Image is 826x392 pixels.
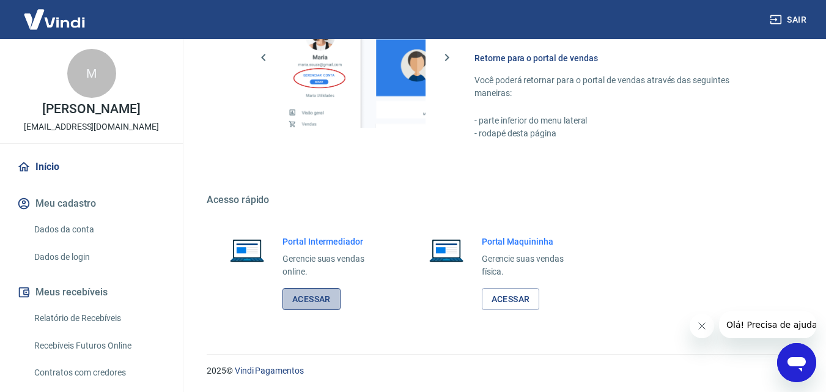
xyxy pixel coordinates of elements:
[777,343,816,382] iframe: Botão para abrir a janela de mensagens
[282,235,384,248] h6: Portal Intermediador
[15,1,94,38] img: Vindi
[282,288,341,311] a: Acessar
[29,333,168,358] a: Recebíveis Futuros Online
[474,127,767,140] p: - rodapé desta página
[690,314,714,338] iframe: Fechar mensagem
[29,217,168,242] a: Dados da conta
[207,364,797,377] p: 2025 ©
[29,360,168,385] a: Contratos com credores
[235,366,304,375] a: Vindi Pagamentos
[474,52,767,64] h6: Retorne para o portal de vendas
[474,74,767,100] p: Você poderá retornar para o portal de vendas através das seguintes maneiras:
[15,279,168,306] button: Meus recebíveis
[767,9,811,31] button: Sair
[482,253,583,278] p: Gerencie suas vendas física.
[29,245,168,270] a: Dados de login
[282,253,384,278] p: Gerencie suas vendas online.
[29,306,168,331] a: Relatório de Recebíveis
[42,103,140,116] p: [PERSON_NAME]
[24,120,159,133] p: [EMAIL_ADDRESS][DOMAIN_NAME]
[7,9,103,18] span: Olá! Precisa de ajuda?
[221,235,273,265] img: Imagem de um notebook aberto
[207,194,797,206] h5: Acesso rápido
[15,190,168,217] button: Meu cadastro
[482,235,583,248] h6: Portal Maquininha
[67,49,116,98] div: M
[719,311,816,338] iframe: Mensagem da empresa
[474,114,767,127] p: - parte inferior do menu lateral
[482,288,540,311] a: Acessar
[15,153,168,180] a: Início
[421,235,472,265] img: Imagem de um notebook aberto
